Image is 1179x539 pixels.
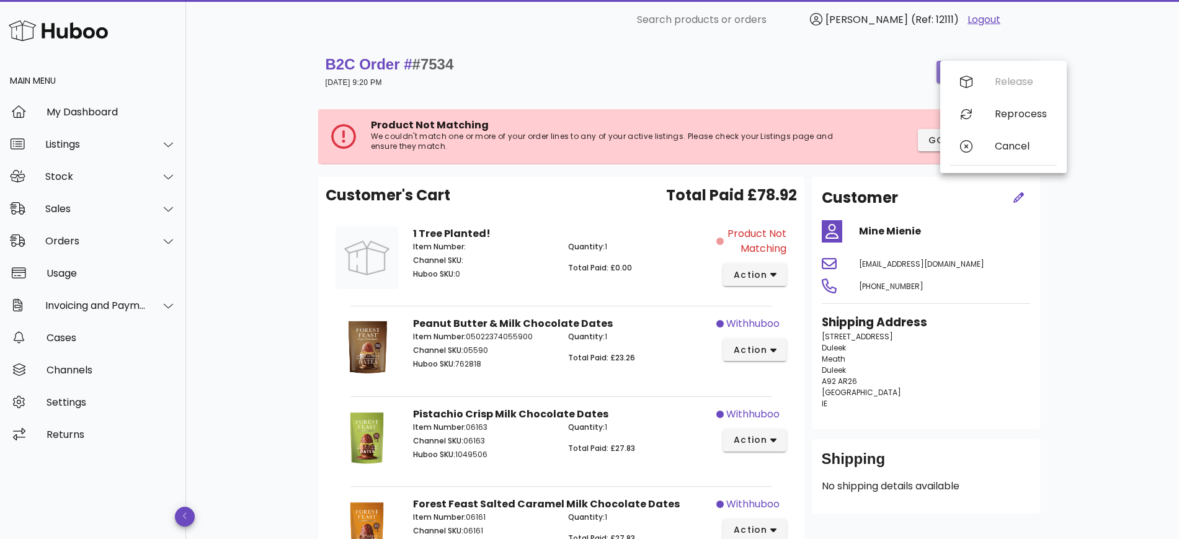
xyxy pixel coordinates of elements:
span: [EMAIL_ADDRESS][DOMAIN_NAME] [859,259,984,269]
div: Sales [45,203,146,215]
span: [PERSON_NAME] [825,12,908,27]
img: Product Image [336,407,398,470]
strong: B2C Order # [326,56,454,73]
span: Huboo SKU: [413,449,455,460]
span: withhuboo [726,316,780,331]
span: Item Number: [413,422,466,432]
span: [STREET_ADDRESS] [822,331,893,342]
p: 05590 [413,345,554,356]
strong: Peanut Butter & Milk Chocolate Dates [413,316,613,331]
span: Total Paid: £23.26 [568,352,635,363]
span: IE [822,398,827,409]
p: 1049506 [413,449,554,460]
span: Go to Listings [928,134,1010,147]
h2: Customer [822,187,898,209]
span: Huboo SKU: [413,359,455,369]
div: Orders [45,235,146,247]
h3: Shipping Address [822,314,1030,331]
div: My Dashboard [47,106,176,118]
div: Listings [45,138,146,150]
div: Usage [47,267,176,279]
span: action [733,269,768,282]
img: Huboo Logo [9,17,108,44]
span: action [733,344,768,357]
p: No shipping details available [822,479,1030,494]
h4: Mine Mienie [859,224,1030,239]
span: Duleek [822,365,846,375]
span: [PHONE_NUMBER] [859,281,923,292]
span: Meath [822,354,845,364]
p: 06163 [413,422,554,433]
div: Shipping [822,449,1030,479]
img: Product Image [336,226,398,289]
span: Total Paid: £0.00 [568,262,632,273]
strong: Pistachio Crisp Milk Chocolate Dates [413,407,608,421]
span: Channel SKU: [413,255,463,265]
p: 1 [568,331,709,342]
span: Total Paid £78.92 [666,184,797,207]
p: 06163 [413,435,554,447]
strong: Forest Feast Salted Caramel Milk Chocolate Dates [413,497,680,511]
p: 1 [568,512,709,523]
span: Item Number: [413,512,466,522]
span: Total Paid: £27.83 [568,443,635,453]
span: action [733,434,768,447]
span: #7534 [412,56,454,73]
p: 05022374055900 [413,331,554,342]
span: withhuboo [726,407,780,422]
span: Customer's Cart [326,184,450,207]
img: Product Image [336,316,398,379]
button: order actions [937,61,1039,83]
div: Stock [45,171,146,182]
span: Quantity: [568,241,605,252]
span: action [733,523,768,537]
p: 06161 [413,512,554,523]
p: 1 [568,422,709,433]
span: Quantity: [568,512,605,522]
div: Reprocess [995,108,1047,120]
button: action [723,429,787,452]
span: Channel SKU: [413,525,463,536]
span: withhuboo [726,497,780,512]
p: 06161 [413,525,554,537]
span: Quantity: [568,422,605,432]
span: Item Number: [413,241,466,252]
button: action [723,264,787,286]
div: Invoicing and Payments [45,300,146,311]
p: 0 [413,269,554,280]
small: [DATE] 9:20 PM [326,78,382,87]
p: We couldn't match one or more of your order lines to any of your active listings. Please check yo... [371,131,857,151]
div: Cancel [995,140,1047,152]
span: Product Not Matching [371,118,489,132]
strong: 1 Tree Planted! [413,226,491,241]
a: Logout [968,12,1000,27]
span: Quantity: [568,331,605,342]
span: Channel SKU: [413,345,463,355]
span: A92 AR26 [822,376,857,386]
button: Go to Listings [918,129,1020,151]
div: Settings [47,396,176,408]
span: (Ref: 12111) [911,12,959,27]
span: Item Number: [413,331,466,342]
span: Product Not Matching [726,226,786,256]
span: Huboo SKU: [413,269,455,279]
span: Duleek [822,342,846,353]
p: 1 [568,241,709,252]
div: Channels [47,364,176,376]
div: Returns [47,429,176,440]
span: Channel SKU: [413,435,463,446]
button: action [723,339,787,361]
span: [GEOGRAPHIC_DATA] [822,387,901,398]
p: 762818 [413,359,554,370]
div: Cases [47,332,176,344]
